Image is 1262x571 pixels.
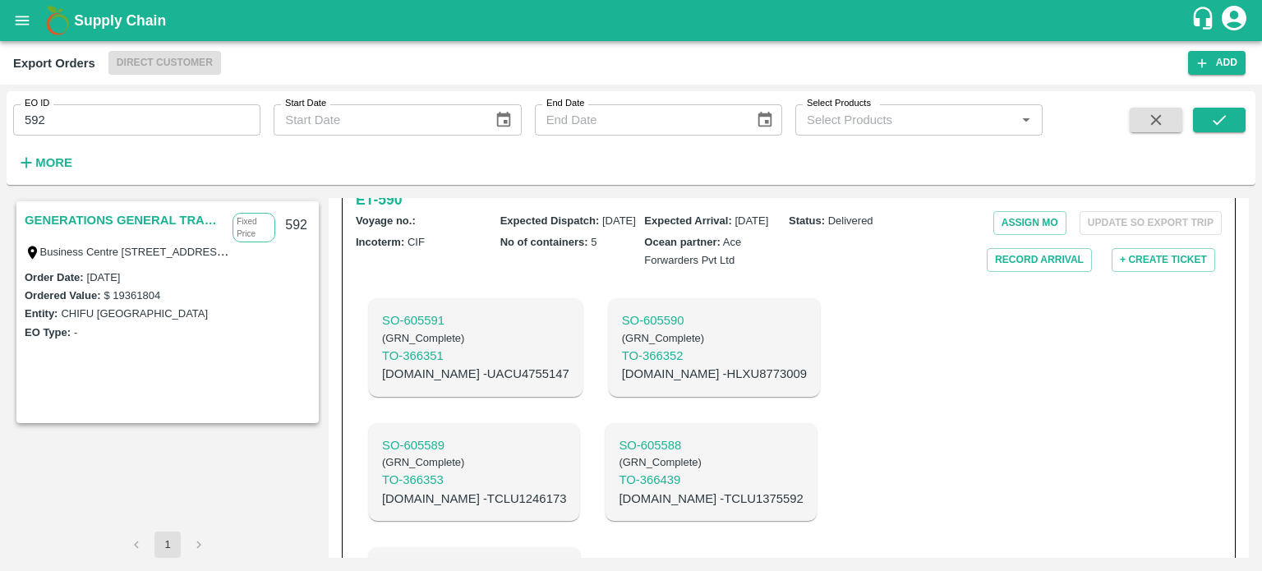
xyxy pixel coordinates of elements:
[602,214,636,227] span: [DATE]
[382,365,569,383] p: [DOMAIN_NAME] - UACU4755147
[382,454,566,471] h6: ( GRN_Complete )
[619,490,803,508] p: [DOMAIN_NAME] - TCLU1375592
[735,214,768,227] span: [DATE]
[1112,248,1215,272] button: + Create Ticket
[154,532,181,558] button: page 1
[61,307,208,320] label: CHIFU [GEOGRAPHIC_DATA]
[987,248,1092,272] button: Record Arrival
[488,104,519,136] button: Choose date
[622,311,807,329] a: SO-605590
[622,365,807,383] p: [DOMAIN_NAME] - HLXU8773009
[789,214,825,227] b: Status :
[356,188,402,211] h6: ET- 590
[104,289,160,302] label: $ 19361804
[274,104,481,136] input: Start Date
[382,330,569,347] h6: ( GRN_Complete )
[408,236,425,248] span: CIF
[356,214,416,227] b: Voyage no. :
[828,214,873,227] span: Delivered
[356,188,402,211] a: ET-590
[622,347,807,365] p: TO- 366352
[25,210,224,231] a: GENERATIONS GENERAL TRADING LLC
[749,104,781,136] button: Choose date
[382,436,566,454] a: SO-605589
[622,347,807,365] a: TO-366352
[25,271,84,283] label: Order Date :
[807,97,871,110] label: Select Products
[74,12,166,29] b: Supply Chain
[25,97,49,110] label: EO ID
[619,471,803,489] p: TO- 366439
[285,97,326,110] label: Start Date
[382,490,566,508] p: [DOMAIN_NAME] - TCLU1246173
[622,330,807,347] h6: ( GRN_Complete )
[622,311,807,329] p: SO- 605590
[1188,51,1246,75] button: Add
[382,436,566,454] p: SO- 605589
[500,214,600,227] b: Expected Dispatch :
[1219,3,1249,38] div: account of current user
[619,436,803,454] p: SO- 605588
[644,214,731,227] b: Expected Arrival :
[25,326,71,338] label: EO Type:
[382,311,569,329] p: SO- 605591
[40,245,344,258] label: Business Centre [STREET_ADDRESS], [GEOGRAPHIC_DATA]
[1016,109,1037,131] button: Open
[546,97,584,110] label: End Date
[800,109,1011,131] input: Select Products
[3,2,41,39] button: open drawer
[619,454,803,471] h6: ( GRN_Complete )
[25,307,58,320] label: Entity:
[619,471,803,489] a: TO-366439
[382,471,566,489] p: TO- 366353
[382,471,566,489] a: TO-366353
[87,271,121,283] label: [DATE]
[41,4,74,37] img: logo
[121,532,214,558] nav: pagination navigation
[591,236,596,248] span: 5
[13,149,76,177] button: More
[74,9,1191,32] a: Supply Chain
[500,236,588,248] b: No of containers :
[356,236,404,248] b: Incoterm :
[13,53,95,74] div: Export Orders
[1191,6,1219,35] div: customer-support
[619,436,803,454] a: SO-605588
[535,104,743,136] input: End Date
[644,236,721,248] b: Ocean partner :
[25,289,100,302] label: Ordered Value:
[35,156,72,169] strong: More
[13,104,260,136] input: Enter EO ID
[382,347,569,365] p: TO- 366351
[993,211,1066,235] button: Assign MO
[233,213,275,242] p: Fixed Price
[382,311,569,329] a: SO-605591
[382,347,569,365] a: TO-366351
[74,326,77,338] label: -
[275,206,317,245] div: 592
